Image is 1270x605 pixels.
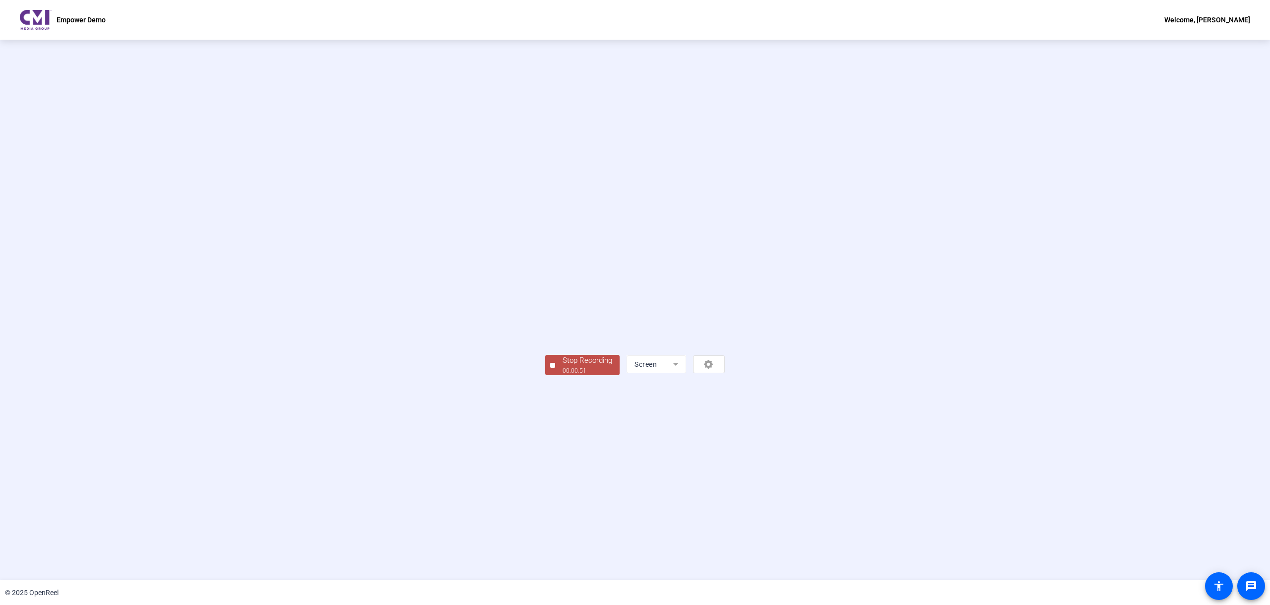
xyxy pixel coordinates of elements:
div: © 2025 OpenReel [5,588,59,598]
p: Empower Demo [57,14,106,26]
img: OpenReel logo [20,10,52,30]
button: Stop Recording00:00:51 [545,355,620,375]
div: 00:00:51 [563,366,612,375]
mat-icon: accessibility [1213,580,1225,592]
div: Stop Recording [563,355,612,366]
mat-icon: message [1245,580,1257,592]
div: Welcome, [PERSON_NAME] [1164,14,1250,26]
